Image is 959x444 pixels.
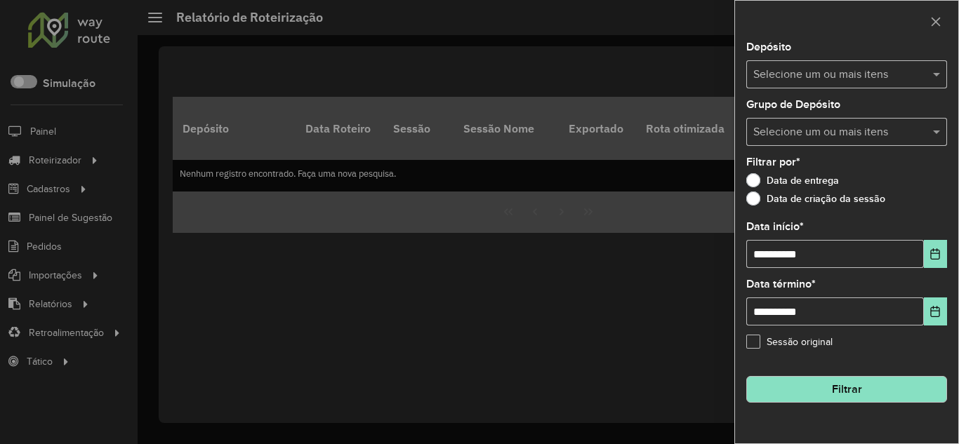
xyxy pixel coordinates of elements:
[746,39,791,55] label: Depósito
[746,96,840,113] label: Grupo de Depósito
[924,297,947,325] button: Choose Date
[746,276,816,292] label: Data término
[746,191,885,206] label: Data de criação da sessão
[746,154,800,170] label: Filtrar por
[924,240,947,268] button: Choose Date
[746,335,833,349] label: Sessão original
[746,218,804,235] label: Data início
[746,376,947,403] button: Filtrar
[746,173,839,187] label: Data de entrega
